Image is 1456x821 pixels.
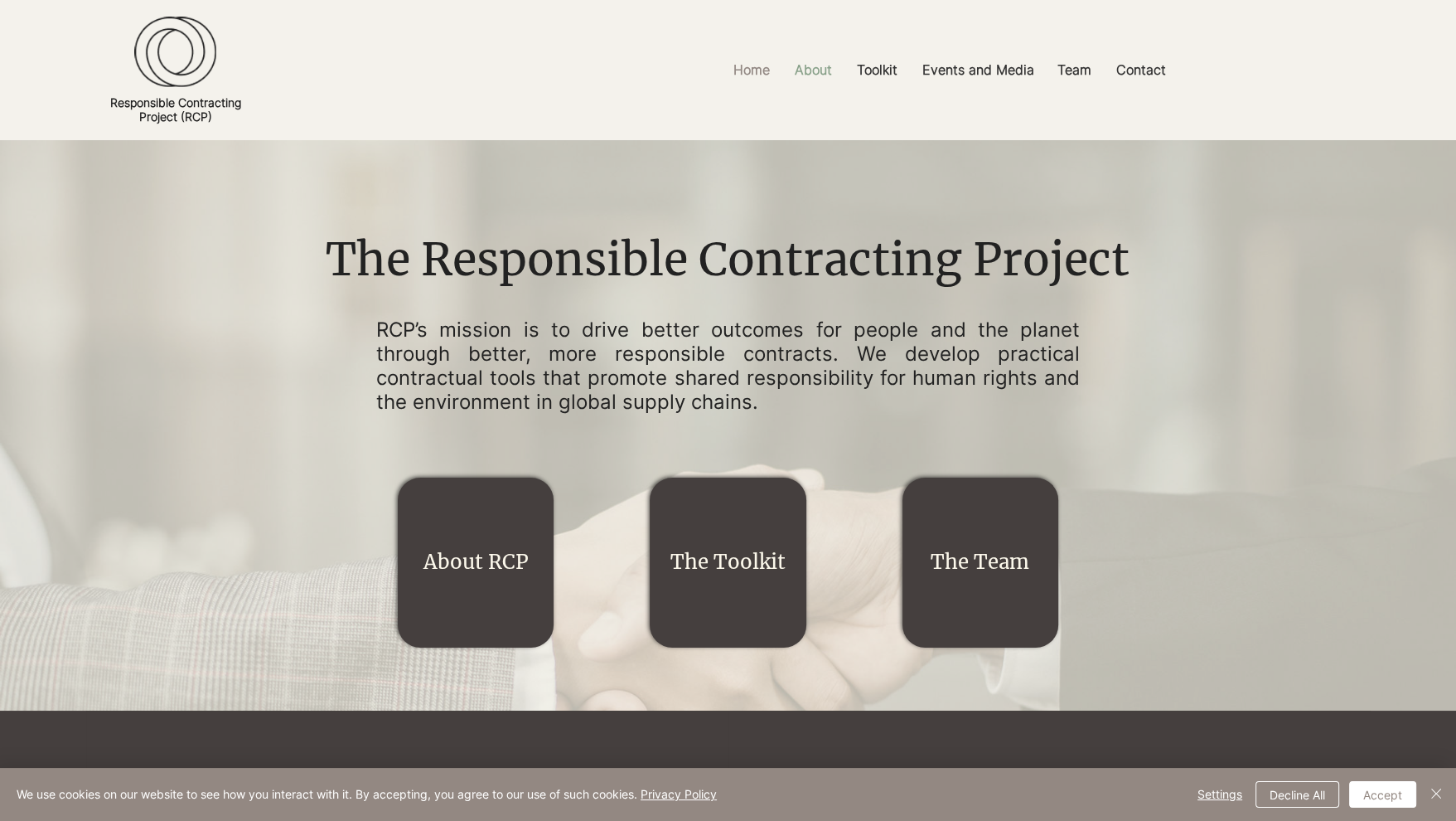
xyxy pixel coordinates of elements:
[910,51,1045,89] a: Events and Media
[721,51,782,89] a: Home
[376,318,1081,414] p: RCP’s mission is to drive better outcomes for people and the planet through better, more responsi...
[931,549,1029,575] a: The Team
[1045,51,1104,89] a: Team
[314,229,1142,292] h1: The Responsible Contracting Project
[1049,51,1100,89] p: Team
[849,51,906,89] p: Toolkit
[786,51,840,89] p: About
[670,549,786,575] a: The Toolkit
[529,51,1370,89] nav: Site
[1255,781,1339,808] button: Decline All
[1108,51,1174,89] p: Contact
[844,51,910,89] a: Toolkit
[1104,51,1178,89] a: Contact
[110,95,241,124] a: Responsible ContractingProject (RCP)
[914,51,1042,89] p: Events and Media
[782,51,844,89] a: About
[1426,784,1446,804] img: Close
[1426,781,1446,808] button: Close
[725,51,778,89] p: Home
[641,787,717,801] a: Privacy Policy
[1197,782,1242,807] span: Settings
[423,549,529,575] a: About RCP
[1349,781,1416,808] button: Accept
[17,787,717,802] span: We use cookies on our website to see how you interact with it. By accepting, you agree to our use...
